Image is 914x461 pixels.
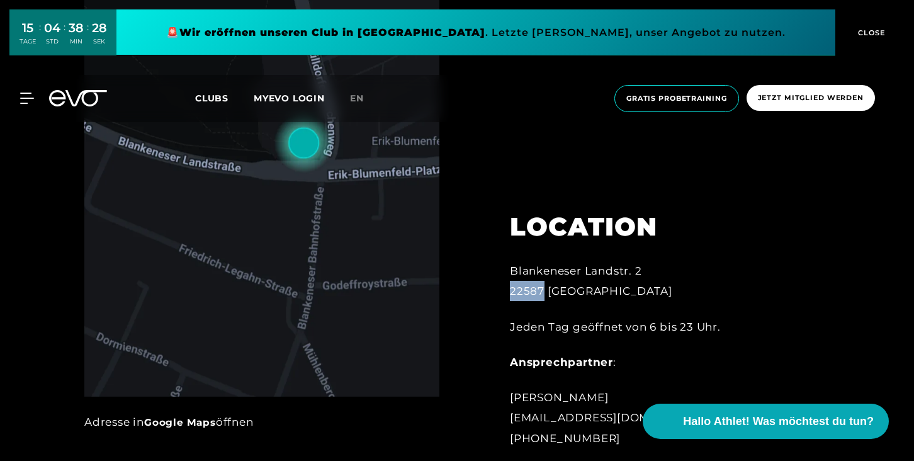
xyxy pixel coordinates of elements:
[743,85,879,112] a: Jetzt Mitglied werden
[39,20,41,54] div: :
[510,212,787,242] h2: LOCATION
[350,91,379,106] a: en
[144,416,216,428] a: Google Maps
[683,413,874,430] span: Hallo Athlet! Was möchtest du tun?
[510,387,787,448] div: [PERSON_NAME] [EMAIL_ADDRESS][DOMAIN_NAME] [PHONE_NUMBER]
[84,412,439,432] div: Adresse in öffnen
[510,261,787,302] div: Blankeneser Landstr. 2 22587 [GEOGRAPHIC_DATA]
[510,317,787,337] div: Jeden Tag geöffnet von 6 bis 23 Uhr.
[87,20,89,54] div: :
[855,27,886,38] span: CLOSE
[69,37,84,46] div: MIN
[510,356,613,368] strong: Ansprechpartner
[611,85,743,112] a: Gratis Probetraining
[20,37,36,46] div: TAGE
[195,93,228,104] span: Clubs
[195,92,254,104] a: Clubs
[69,19,84,37] div: 38
[254,93,325,104] a: MYEVO LOGIN
[92,19,107,37] div: 28
[64,20,65,54] div: :
[92,37,107,46] div: SEK
[510,352,787,372] div: :
[20,19,36,37] div: 15
[626,93,727,104] span: Gratis Probetraining
[643,404,889,439] button: Hallo Athlet! Was möchtest du tun?
[350,93,364,104] span: en
[835,9,905,55] button: CLOSE
[758,93,864,103] span: Jetzt Mitglied werden
[44,37,60,46] div: STD
[44,19,60,37] div: 04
